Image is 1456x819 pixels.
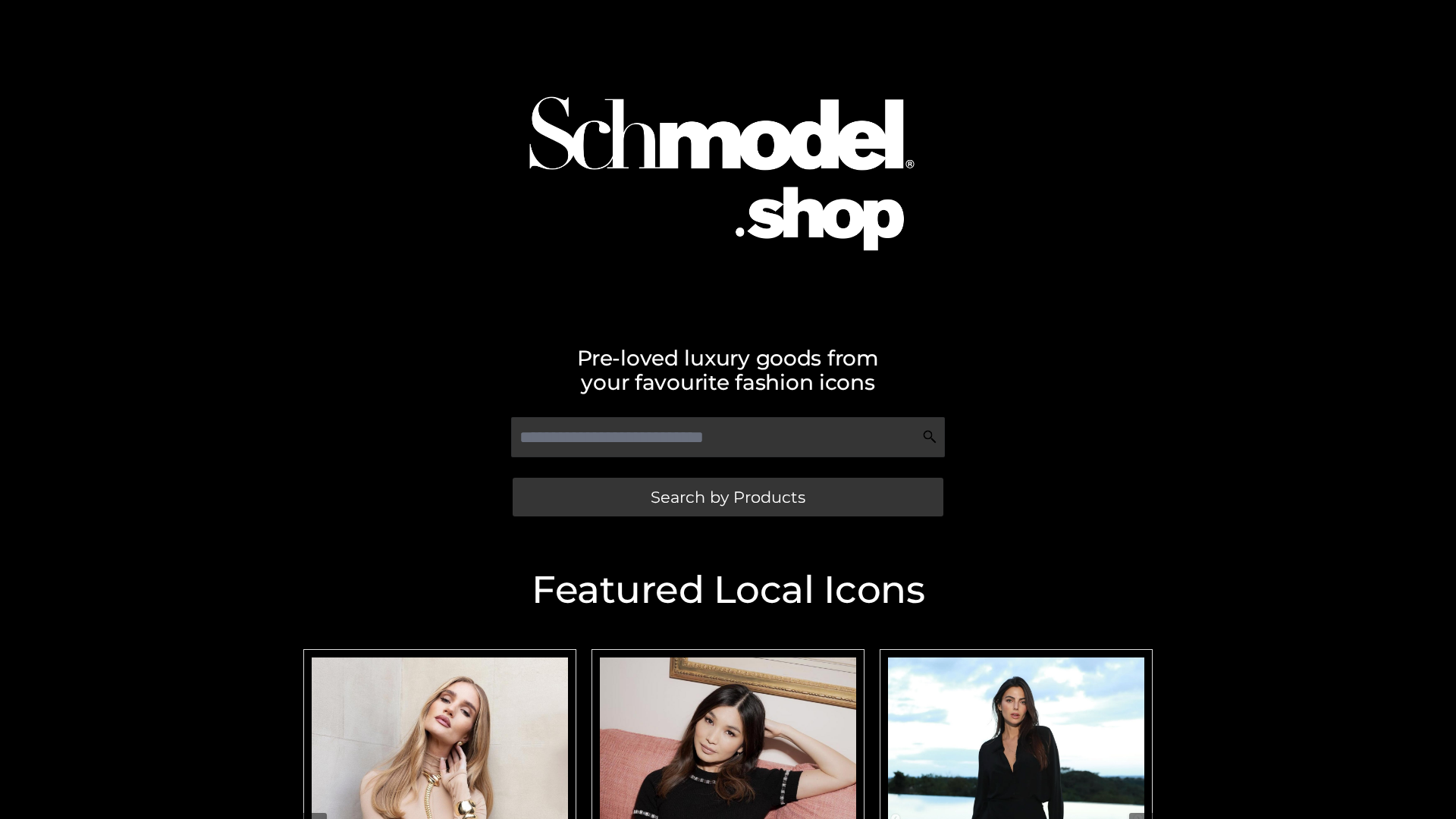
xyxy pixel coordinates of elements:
a: Search by Products [513,478,943,516]
h2: Pre-loved luxury goods from your favourite fashion icons [296,346,1160,394]
img: Search Icon [922,429,937,444]
h2: Featured Local Icons​ [296,571,1160,609]
span: Search by Products [651,489,805,505]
